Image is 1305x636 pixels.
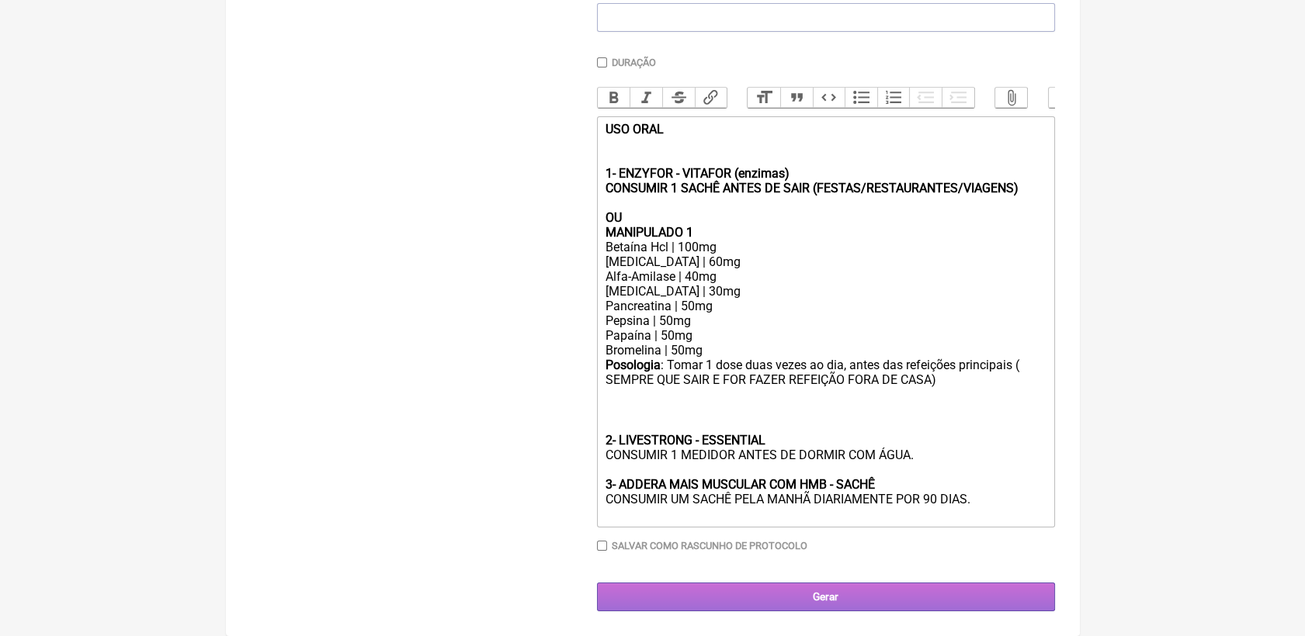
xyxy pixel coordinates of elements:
[605,284,1046,299] div: [MEDICAL_DATA] | 30mg
[877,88,910,108] button: Numbers
[598,88,630,108] button: Bold
[748,88,780,108] button: Heading
[605,254,1046,269] div: [MEDICAL_DATA] | 60mg
[605,477,874,492] strong: 3- ADDERA MAIS MUSCULAR COM HMB - SACHÊ
[605,343,1046,358] div: Bromelina | 50mg
[605,433,765,448] strong: 2- LIVESTRONG - ESSENTIAL
[605,269,1046,284] div: Alfa-Amilase | 40mg
[995,88,1028,108] button: Attach Files
[605,122,1018,240] strong: USO ORAL 1- ENZYFOR - VITAFOR (enzimas) CONSUMIR 1 SACHÊ ANTES DE SAIR (FESTAS/RESTAURANTES/VIAGE...
[813,88,845,108] button: Code
[630,88,662,108] button: Italic
[695,88,727,108] button: Link
[597,582,1055,611] input: Gerar
[605,122,1046,254] div: Betaína Hcl | 100mg
[942,88,974,108] button: Increase Level
[909,88,942,108] button: Decrease Level
[612,57,656,68] label: Duração
[605,358,1046,521] div: : Tomar 1 dose duas vezes ao dia, antes das refeições principais ( SEMPRE QUE SAIR E FOR FAZER RE...
[845,88,877,108] button: Bullets
[780,88,813,108] button: Quote
[605,313,1046,328] div: Pepsina | 50mg
[605,328,1046,343] div: Papaína | 50mg
[1049,88,1081,108] button: Undo
[605,358,660,372] strong: Posologia
[605,299,1046,313] div: Pancreatina | 50mg
[612,540,807,551] label: Salvar como rascunho de Protocolo
[662,88,695,108] button: Strikethrough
